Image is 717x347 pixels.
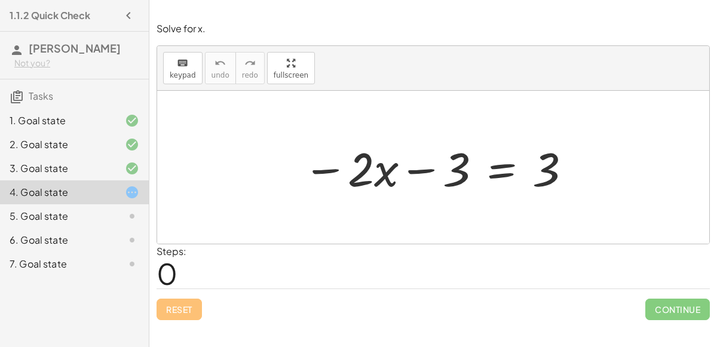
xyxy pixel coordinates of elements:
button: keyboardkeypad [163,52,203,84]
div: 2. Goal state [10,137,106,152]
i: redo [244,56,256,70]
i: Task not started. [125,209,139,223]
button: undoundo [205,52,236,84]
i: Task not started. [125,233,139,247]
span: keypad [170,71,196,79]
div: 3. Goal state [10,161,106,176]
i: keyboard [177,56,188,70]
div: Not you? [14,57,139,69]
span: Tasks [29,90,53,102]
button: redoredo [235,52,265,84]
i: Task not started. [125,257,139,271]
i: undo [215,56,226,70]
span: undo [212,71,229,79]
span: [PERSON_NAME] [29,41,121,55]
h4: 1.1.2 Quick Check [10,8,90,23]
div: 7. Goal state [10,257,106,271]
i: Task finished and correct. [125,137,139,152]
button: fullscreen [267,52,315,84]
span: 0 [157,255,177,291]
div: 4. Goal state [10,185,106,199]
span: redo [242,71,258,79]
p: Solve for x. [157,22,710,36]
div: 1. Goal state [10,113,106,128]
span: fullscreen [274,71,308,79]
i: Task finished and correct. [125,113,139,128]
label: Steps: [157,245,186,257]
div: 5. Goal state [10,209,106,223]
i: Task finished and correct. [125,161,139,176]
div: 6. Goal state [10,233,106,247]
i: Task started. [125,185,139,199]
